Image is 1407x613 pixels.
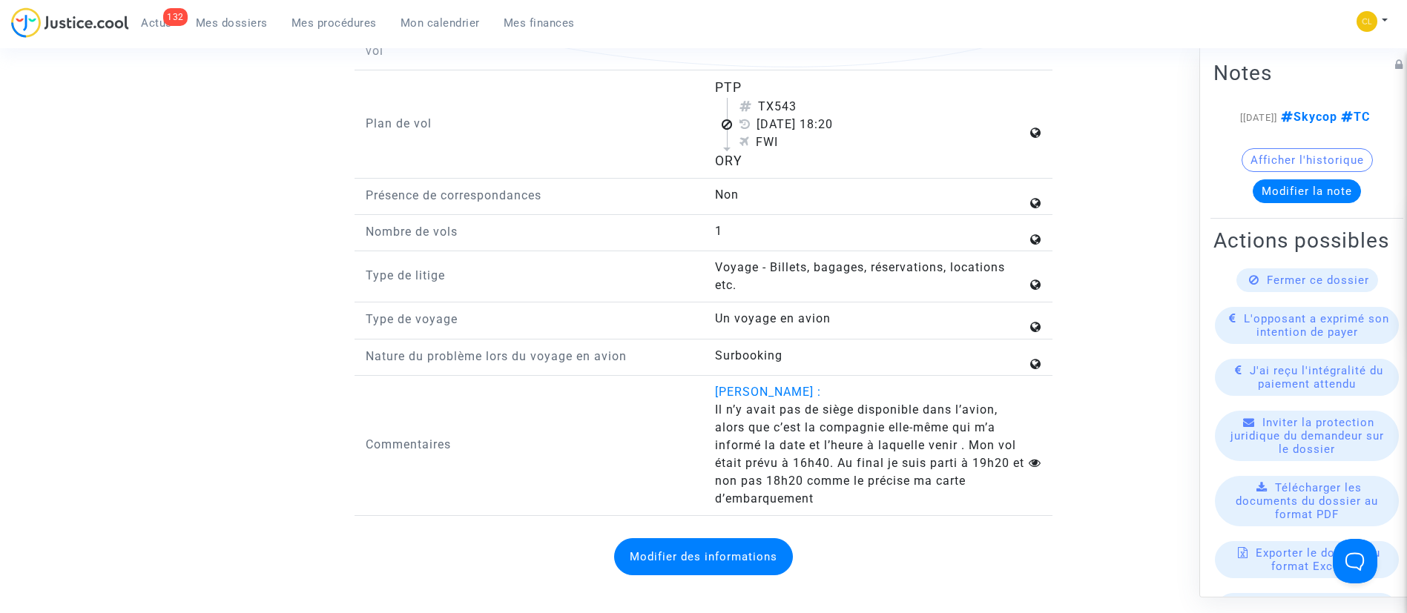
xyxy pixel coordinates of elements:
span: Il n’y avait pas de siège disponible dans l’avion, alors que c’est la compagnie elle-même qui m’a... [715,402,1024,506]
p: Commentaires [366,435,693,454]
p: Présence de correspondances [366,186,693,205]
span: Mon calendrier [401,16,480,30]
span: Non [715,188,739,202]
p: Type de litige [366,266,693,285]
span: Un voyage en avion [715,311,831,325]
span: Mes procédures [291,16,377,30]
p: Type de voyage [366,310,693,328]
div: [DATE] 18:20 [739,116,1027,133]
span: Skycop [1277,109,1337,123]
a: Mes finances [492,12,587,34]
div: ORY [715,151,1027,170]
span: Mes dossiers [196,16,268,30]
a: 132Actus [129,12,184,34]
p: Nombre de vols [366,222,693,241]
span: Inviter la protection juridique du demandeur sur le dossier [1230,415,1384,455]
img: jc-logo.svg [11,7,129,38]
span: Exporter le dossier au format Excel [1256,546,1380,572]
a: Mon calendrier [389,12,492,34]
span: Fermer ce dossier [1267,273,1369,286]
p: Nature du problème lors du voyage en avion [366,347,693,365]
span: Actus [141,16,172,30]
span: TC [1337,109,1370,123]
button: Modifier la note [1253,179,1361,202]
span: [[DATE]] [1240,111,1277,122]
button: Modifier des informations [614,538,793,575]
a: Mes dossiers [184,12,280,34]
iframe: Help Scout Beacon - Open [1333,539,1377,583]
h2: Actions possibles [1213,227,1400,253]
span: [PERSON_NAME] : [715,385,821,399]
div: PTP [715,78,1027,97]
img: 6fca9af68d76bfc0a5525c74dfee314f [1357,11,1377,32]
button: Afficher l'historique [1242,148,1373,171]
div: TX543 [739,98,1027,116]
span: L'opposant a exprimé son intention de payer [1244,311,1389,338]
span: 1 [715,224,722,238]
div: FWI [739,133,1027,151]
span: J'ai reçu l'intégralité du paiement attendu [1250,363,1383,390]
span: Voyage - Billets, bagages, réservations, locations etc. [715,260,1005,292]
span: Mes finances [504,16,575,30]
a: Mes procédures [280,12,389,34]
h2: Notes [1213,59,1400,85]
span: Télécharger les documents du dossier au format PDF [1236,480,1378,520]
div: 132 [163,8,188,26]
p: Plan de vol [366,114,693,133]
span: Surbooking [715,348,782,362]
